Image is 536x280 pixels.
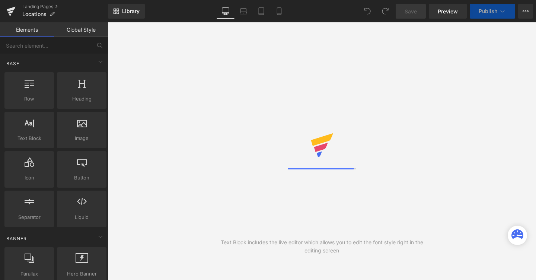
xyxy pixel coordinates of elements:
[252,4,270,19] a: Tablet
[217,4,234,19] a: Desktop
[108,4,145,19] a: New Library
[479,8,497,14] span: Publish
[59,134,104,142] span: Image
[270,4,288,19] a: Mobile
[7,270,52,278] span: Parallax
[59,174,104,182] span: Button
[22,4,108,10] a: Landing Pages
[405,7,417,15] span: Save
[470,4,515,19] button: Publish
[59,213,104,221] span: Liquid
[429,4,467,19] a: Preview
[234,4,252,19] a: Laptop
[360,4,375,19] button: Undo
[122,8,140,15] span: Library
[7,174,52,182] span: Icon
[438,7,458,15] span: Preview
[518,4,533,19] button: More
[7,213,52,221] span: Separator
[59,270,104,278] span: Hero Banner
[54,22,108,37] a: Global Style
[6,235,28,242] span: Banner
[6,60,20,67] span: Base
[7,134,52,142] span: Text Block
[215,238,429,255] div: Text Block includes the live editor which allows you to edit the font style right in the editing ...
[22,11,47,17] span: Locations
[59,95,104,103] span: Heading
[378,4,393,19] button: Redo
[7,95,52,103] span: Row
